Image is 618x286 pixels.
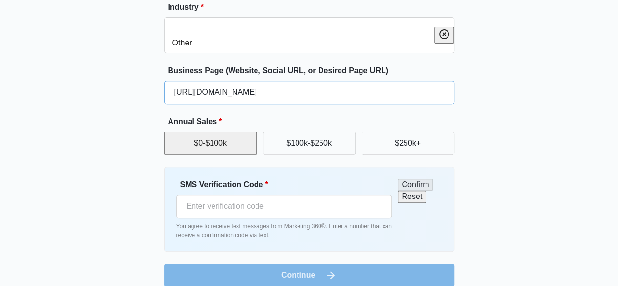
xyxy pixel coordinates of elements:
[168,65,458,77] label: Business Page (Website, Social URL, or Desired Page URL)
[180,179,396,191] label: SMS Verification Code
[263,132,356,155] button: $100k-$250k
[172,37,307,49] div: Other
[362,132,454,155] button: $250k+
[168,1,458,13] label: Industry
[164,132,257,155] button: $0-$100k
[168,116,458,128] label: Annual Sales
[164,81,454,104] input: e.g. janesplumbing.com
[434,27,454,44] button: Clear
[398,191,426,202] button: Reset
[176,195,392,218] input: Enter verification code
[176,222,392,240] p: You agree to receive text messages from Marketing 360®. Enter a number that can receive a confirm...
[398,179,433,191] button: Confirm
